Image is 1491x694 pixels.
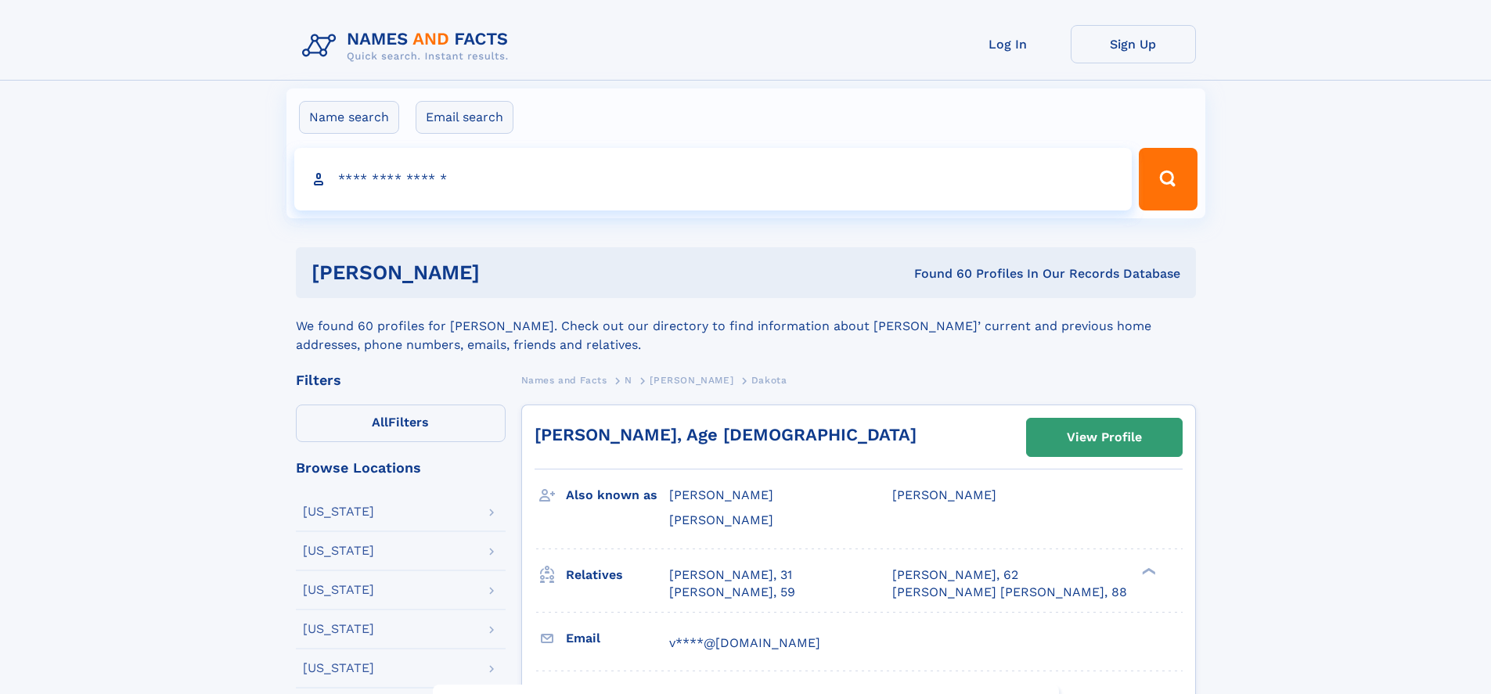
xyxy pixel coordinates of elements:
span: N [625,375,632,386]
h1: [PERSON_NAME] [312,263,697,282]
a: [PERSON_NAME], 62 [892,566,1018,584]
span: [PERSON_NAME] [669,487,773,502]
img: Logo Names and Facts [296,25,521,67]
a: [PERSON_NAME], Age [DEMOGRAPHIC_DATA] [535,425,917,444]
label: Filters [296,405,506,442]
div: [US_STATE] [303,545,374,557]
span: All [372,415,388,430]
div: Filters [296,373,506,387]
h3: Email [566,625,669,652]
div: Browse Locations [296,461,506,475]
a: [PERSON_NAME], 31 [669,566,792,584]
a: [PERSON_NAME], 59 [669,584,795,601]
div: Found 60 Profiles In Our Records Database [697,265,1180,282]
div: View Profile [1067,419,1142,455]
div: [US_STATE] [303,623,374,635]
span: [PERSON_NAME] [650,375,733,386]
a: Log In [945,25,1071,63]
div: [US_STATE] [303,662,374,674]
div: We found 60 profiles for [PERSON_NAME]. Check out our directory to find information about [PERSON... [296,298,1196,354]
a: Names and Facts [521,370,607,390]
div: [US_STATE] [303,584,374,596]
span: [PERSON_NAME] [669,512,773,527]
label: Name search [299,101,399,134]
a: Sign Up [1071,25,1196,63]
a: [PERSON_NAME] [PERSON_NAME], 88 [892,584,1127,601]
a: View Profile [1027,419,1182,456]
label: Email search [416,101,513,134]
span: Dakota [751,375,787,386]
h3: Relatives [566,562,669,588]
div: ❯ [1138,566,1157,576]
button: Search Button [1139,148,1197,210]
a: N [625,370,632,390]
h3: Also known as [566,482,669,509]
div: [US_STATE] [303,505,374,518]
a: [PERSON_NAME] [650,370,733,390]
span: [PERSON_NAME] [892,487,996,502]
input: search input [294,148,1133,210]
